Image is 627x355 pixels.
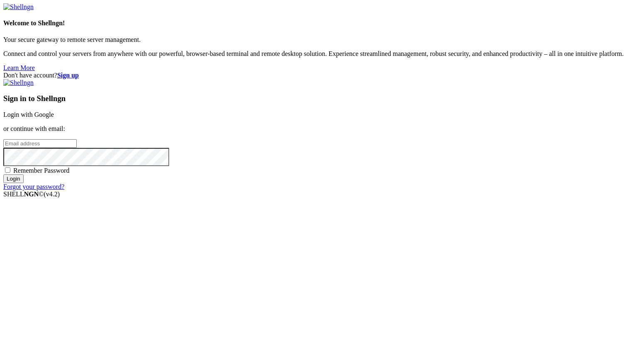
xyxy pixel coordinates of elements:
[3,139,77,148] input: Email address
[13,167,70,174] span: Remember Password
[3,111,54,118] a: Login with Google
[24,191,39,198] b: NGN
[3,19,624,27] h4: Welcome to Shellngn!
[3,94,624,103] h3: Sign in to Shellngn
[3,64,35,71] a: Learn More
[3,50,624,58] p: Connect and control your servers from anywhere with our powerful, browser-based terminal and remo...
[3,183,64,190] a: Forgot your password?
[3,174,24,183] input: Login
[3,191,60,198] span: SHELL ©
[3,72,624,79] div: Don't have account?
[44,191,60,198] span: 4.2.0
[3,3,34,11] img: Shellngn
[57,72,79,79] a: Sign up
[3,79,34,87] img: Shellngn
[5,167,10,173] input: Remember Password
[3,36,624,43] p: Your secure gateway to remote server management.
[3,125,624,133] p: or continue with email:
